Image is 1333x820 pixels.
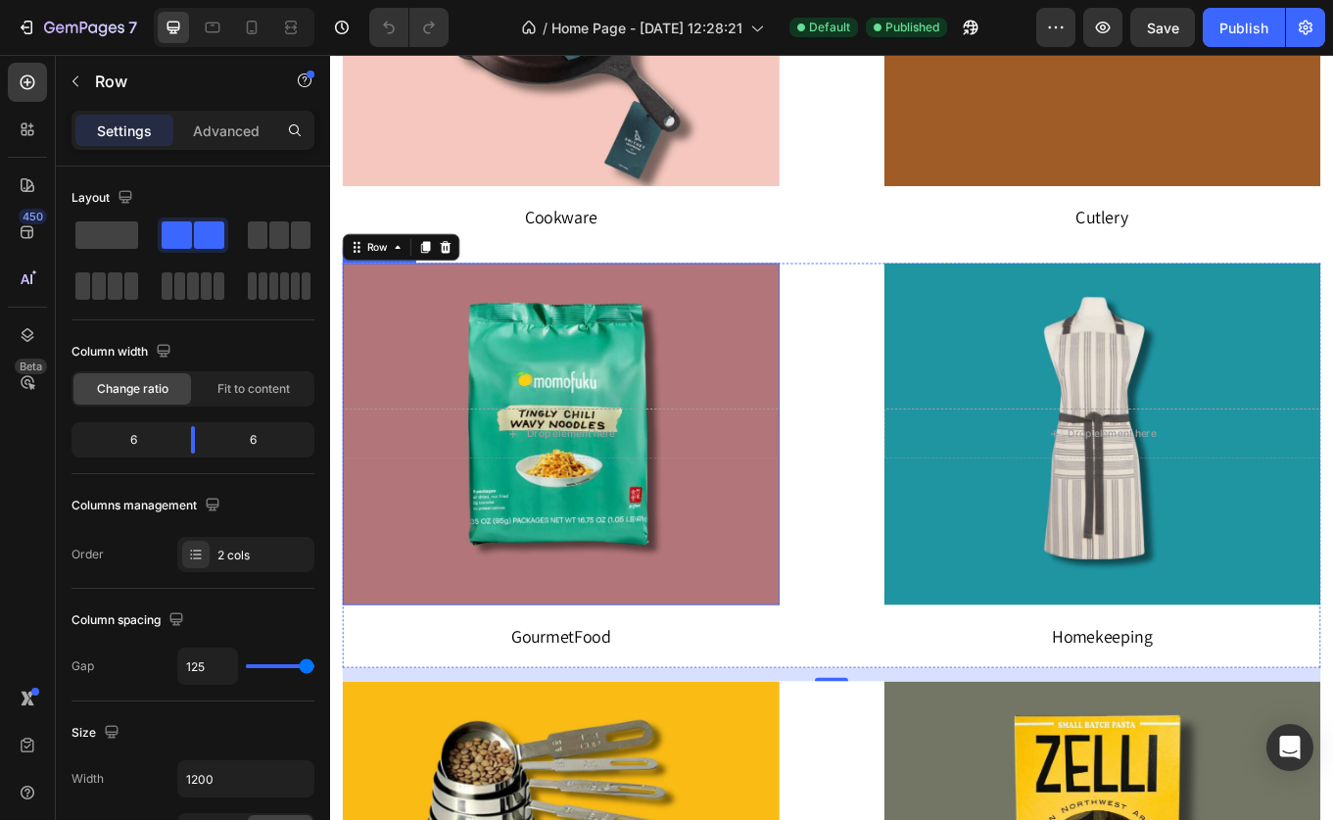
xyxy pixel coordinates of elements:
button: 7 [8,8,146,47]
div: Width [71,770,104,788]
span: Default [809,19,850,36]
p: Settings [97,121,152,141]
div: Column width [71,339,175,365]
iframe: Design area [330,55,1333,820]
button: Publish [1203,8,1285,47]
p: Food [17,666,525,698]
div: 6 [75,426,175,454]
input: Auto [178,649,237,684]
div: Columns management [71,493,224,519]
p: Advanced [193,121,260,141]
button: Save [1130,8,1195,47]
span: Published [885,19,939,36]
div: 450 [19,209,47,224]
div: Publish [1219,18,1268,38]
div: Size [71,720,123,747]
div: Background Image [15,244,527,645]
div: Beta [15,359,47,374]
div: Column spacing [71,607,188,634]
p: 7 [128,16,137,39]
div: Gap [71,657,94,675]
div: Row [39,217,71,234]
div: Undo/Redo [369,8,449,47]
span: / [543,18,547,38]
span: Change ratio [97,380,168,398]
a: Cutlery [874,177,935,204]
div: Order [71,546,104,563]
div: 6 [211,426,310,454]
div: Drop element here [865,436,969,452]
div: 2 cols [217,547,309,564]
span: Save [1147,20,1179,36]
div: Background Image [649,244,1162,645]
a: Homekeeping [845,668,964,695]
div: Open Intercom Messenger [1266,724,1313,771]
div: Drop element here [230,436,334,452]
div: Layout [71,185,137,212]
span: Fit to content [217,380,290,398]
input: Auto [178,761,313,796]
p: Row [95,70,262,93]
a: Gourmet [212,668,286,695]
span: Home Page - [DATE] 12:28:21 [551,18,742,38]
div: Overlay [649,244,1162,645]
